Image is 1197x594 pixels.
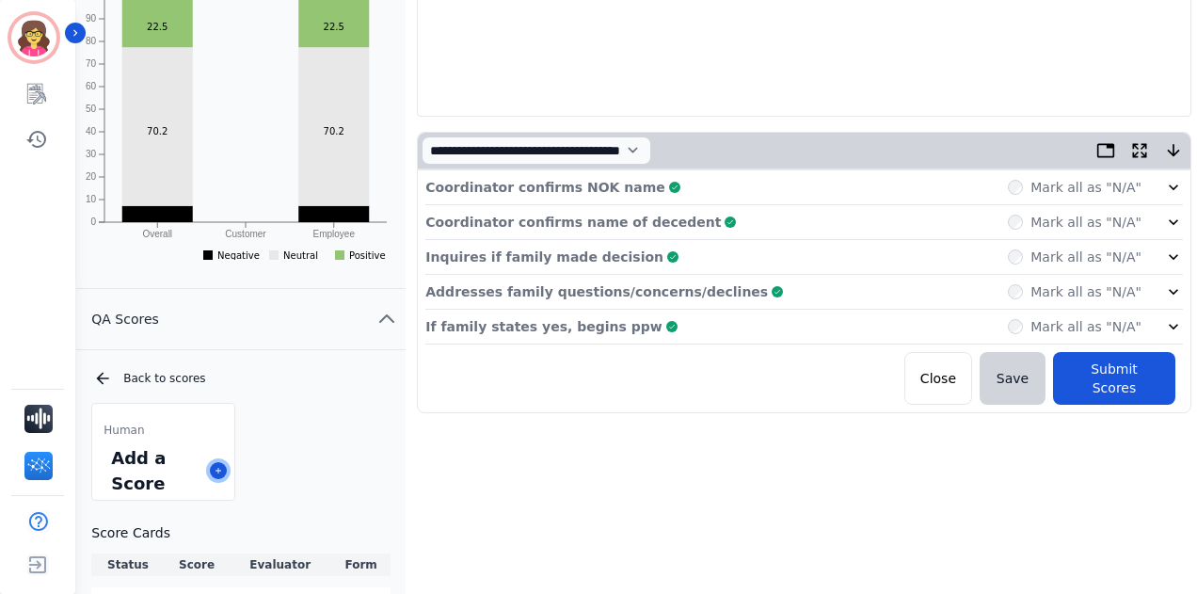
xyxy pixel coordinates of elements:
[91,554,164,576] th: Status
[76,289,406,350] button: QA Scores chevron up
[425,213,721,232] p: Coordinator confirms name of decedent
[425,248,663,266] p: Inquires if family made decision
[104,423,144,438] span: Human
[904,352,972,405] button: Close
[1030,248,1141,266] label: Mark all as "N/A"
[86,104,97,114] text: 50
[425,317,662,336] p: If family states yes, begins ppw
[226,229,267,239] text: Customer
[86,149,97,159] text: 30
[313,229,356,239] text: Employee
[283,249,318,260] text: Neutral
[86,194,97,204] text: 10
[86,81,97,91] text: 60
[86,13,97,24] text: 90
[375,308,398,330] svg: chevron up
[107,441,202,500] div: Add a Score
[11,15,56,60] img: Bordered avatar
[425,282,768,301] p: Addresses family questions/concerns/declines
[425,178,665,197] p: Coordinator confirms NOK name
[324,126,344,136] text: 70.2
[980,352,1045,405] button: Save
[86,171,97,182] text: 20
[147,22,168,32] text: 22.5
[1030,213,1141,232] label: Mark all as "N/A"
[217,249,260,260] text: Negative
[349,249,386,260] text: Positive
[91,523,391,542] h3: Score Cards
[1053,352,1175,405] button: Submit Scores
[1030,282,1141,301] label: Mark all as "N/A"
[91,217,97,227] text: 0
[86,58,97,69] text: 70
[147,126,168,136] text: 70.2
[86,126,97,136] text: 40
[1030,317,1141,336] label: Mark all as "N/A"
[143,229,173,239] text: Overall
[331,554,391,576] th: Form
[165,554,230,576] th: Score
[93,369,391,388] div: Back to scores
[86,36,97,46] text: 80
[76,310,174,329] span: QA Scores
[1030,178,1141,197] label: Mark all as "N/A"
[324,22,344,32] text: 22.5
[229,554,331,576] th: Evaluator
